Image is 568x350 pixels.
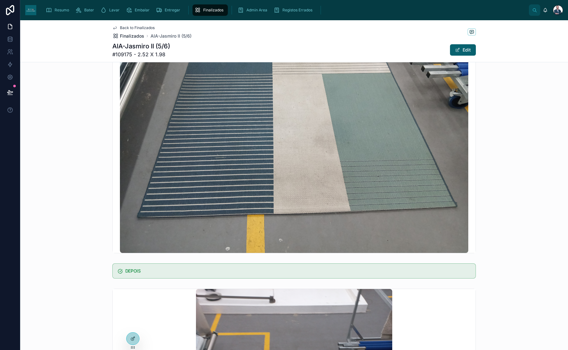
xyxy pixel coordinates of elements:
span: Finalizados [120,33,144,39]
span: Entregar [165,8,180,13]
a: Admin Area [236,4,272,16]
span: Lavar [109,8,120,13]
h5: DEPOIS [125,269,470,273]
span: Admin Area [246,8,267,13]
a: Back to Finalizados [112,25,155,30]
span: Registos Errados [282,8,312,13]
a: Entregar [154,4,185,16]
img: App logo [25,5,36,15]
a: Registos Errados [272,4,317,16]
a: Resumo [44,4,74,16]
div: scrollable content [41,3,529,17]
span: Resumo [55,8,69,13]
a: Lavar [98,4,124,16]
span: Finalizados [203,8,223,13]
h1: AIA-Jasmiro II (5/6) [112,42,170,51]
a: AIA-Jasmiro II (5/6) [151,33,192,39]
span: #109175 - 2.52 X 1.98 [112,51,170,58]
span: Bater [84,8,94,13]
a: Finalizados [112,33,144,39]
button: Edit [450,44,476,56]
span: Back to Finalizados [120,25,155,30]
span: Embalar [135,8,150,13]
a: Bater [74,4,98,16]
a: Finalizados [192,4,228,16]
a: Embalar [124,4,154,16]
